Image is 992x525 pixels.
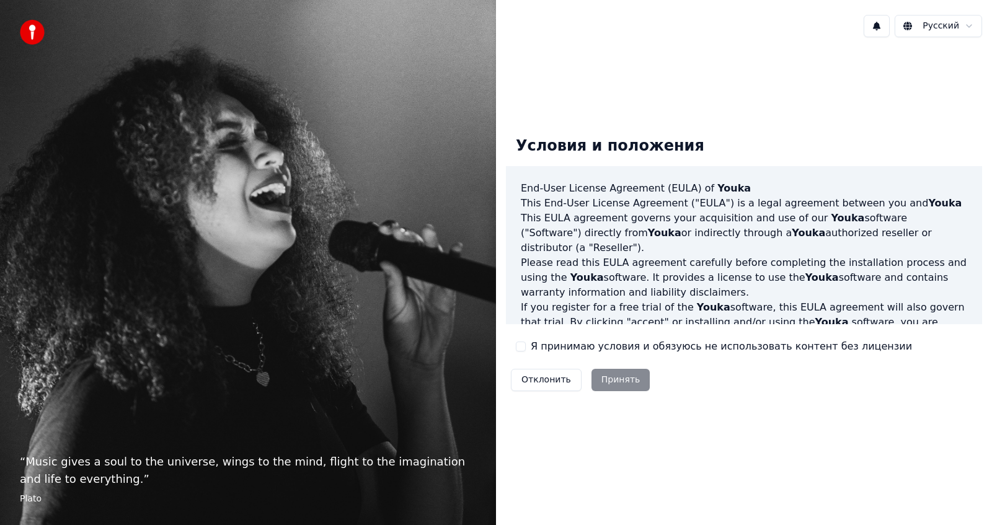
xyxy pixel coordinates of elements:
[20,453,476,488] p: “ Music gives a soul to the universe, wings to the mind, flight to the imagination and life to ev...
[20,20,45,45] img: youka
[928,197,962,209] span: Youka
[792,227,825,239] span: Youka
[521,300,967,360] p: If you register for a free trial of the software, this EULA agreement will also govern that trial...
[717,182,751,194] span: Youka
[521,255,967,300] p: Please read this EULA agreement carefully before completing the installation process and using th...
[521,196,967,211] p: This End-User License Agreement ("EULA") is a legal agreement between you and
[815,316,849,328] span: Youka
[20,493,476,505] footer: Plato
[831,212,864,224] span: Youka
[506,126,714,166] div: Условия и положения
[697,301,730,313] span: Youka
[648,227,681,239] span: Youka
[521,211,967,255] p: This EULA agreement governs your acquisition and use of our software ("Software") directly from o...
[805,271,839,283] span: Youka
[531,339,912,354] label: Я принимаю условия и обязуюсь не использовать контент без лицензии
[521,181,967,196] h3: End-User License Agreement (EULA) of
[511,369,582,391] button: Отклонить
[570,271,604,283] span: Youka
